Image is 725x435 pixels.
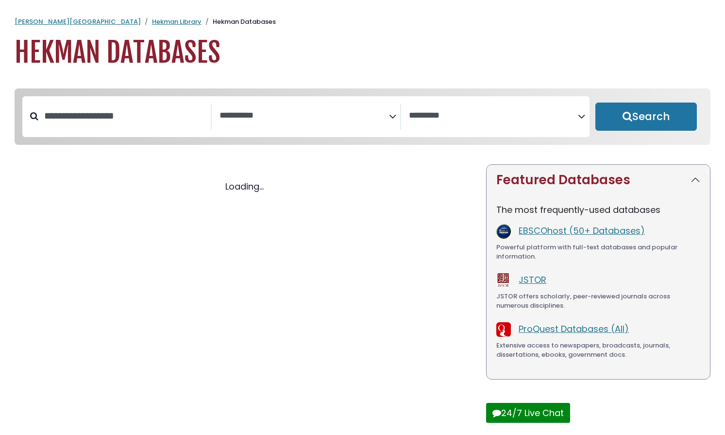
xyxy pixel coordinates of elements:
[496,203,700,216] p: The most frequently-used databases
[409,111,578,121] textarea: Search
[496,341,700,360] div: Extensive access to newspapers, broadcasts, journals, dissertations, ebooks, government docs.
[38,108,211,124] input: Search database by title or keyword
[496,292,700,311] div: JSTOR offers scholarly, peer-reviewed journals across numerous disciplines.
[595,103,697,131] button: Submit for Search Results
[15,36,710,69] h1: Hekman Databases
[15,180,474,193] div: Loading...
[152,17,202,26] a: Hekman Library
[15,17,710,27] nav: breadcrumb
[519,323,629,335] a: ProQuest Databases (All)
[15,88,710,145] nav: Search filters
[496,243,700,261] div: Powerful platform with full-text databases and popular information.
[519,225,645,237] a: EBSCOhost (50+ Databases)
[487,165,710,195] button: Featured Databases
[15,17,141,26] a: [PERSON_NAME][GEOGRAPHIC_DATA]
[202,17,276,27] li: Hekman Databases
[486,403,570,423] button: 24/7 Live Chat
[519,274,546,286] a: JSTOR
[219,111,389,121] textarea: Search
